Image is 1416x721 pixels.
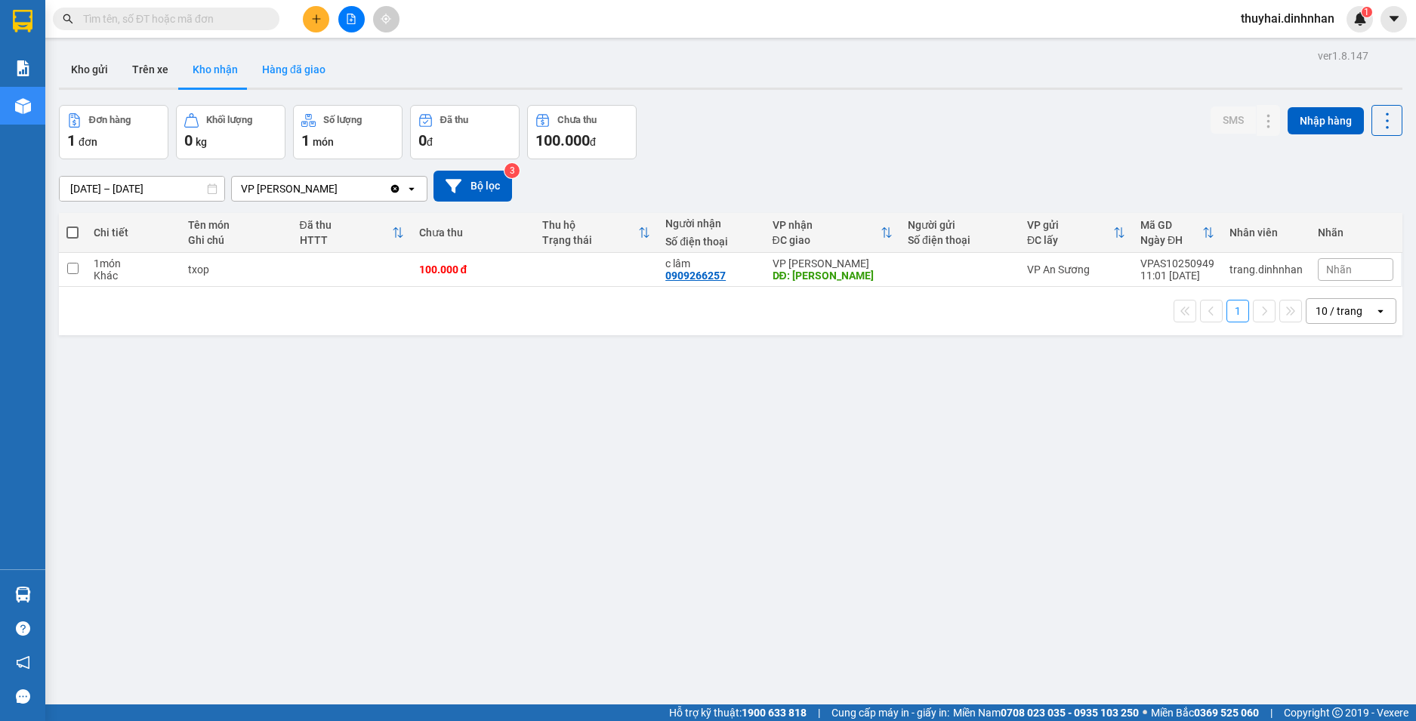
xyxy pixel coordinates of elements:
[1027,234,1113,246] div: ĐC lấy
[504,163,520,178] sup: 3
[1326,263,1352,276] span: Nhãn
[665,236,757,248] div: Số điện thoại
[1229,263,1303,276] div: trang.dinhnhan
[241,181,338,196] div: VP [PERSON_NAME]
[1027,263,1125,276] div: VP An Sương
[120,51,180,88] button: Trên xe
[188,263,284,276] div: txop
[908,219,1012,231] div: Người gửi
[1001,707,1139,719] strong: 0708 023 035 - 0935 103 250
[15,587,31,602] img: warehouse-icon
[293,105,403,159] button: Số lượng1món
[300,234,392,246] div: HTTT
[300,219,392,231] div: Đã thu
[59,105,168,159] button: Đơn hàng1đơn
[1316,303,1362,319] div: 10 / trang
[180,51,250,88] button: Kho nhận
[773,270,893,282] div: DĐ: hà lam
[250,51,338,88] button: Hàng đã giao
[13,10,32,32] img: logo-vxr
[381,14,391,24] span: aim
[188,219,284,231] div: Tên món
[311,14,322,24] span: plus
[67,131,76,149] span: 1
[16,621,30,636] span: question-circle
[346,14,356,24] span: file-add
[83,11,261,27] input: Tìm tên, số ĐT hoặc mã đơn
[15,60,31,76] img: solution-icon
[196,136,207,148] span: kg
[1140,234,1202,246] div: Ngày ĐH
[406,183,418,195] svg: open
[665,217,757,230] div: Người nhận
[63,14,73,24] span: search
[389,183,401,195] svg: Clear value
[1381,6,1407,32] button: caret-down
[908,234,1012,246] div: Số điện thoại
[60,177,224,201] input: Select a date range.
[527,105,637,159] button: Chưa thu100.000đ
[59,51,120,88] button: Kho gửi
[89,115,131,125] div: Đơn hàng
[590,136,596,148] span: đ
[1288,107,1364,134] button: Nhập hàng
[323,115,362,125] div: Số lượng
[410,105,520,159] button: Đã thu0đ
[188,234,284,246] div: Ghi chú
[176,105,285,159] button: Khối lượng0kg
[831,704,949,721] span: Cung cấp máy in - giấy in:
[1020,213,1133,253] th: Toggle SortBy
[1027,219,1113,231] div: VP gửi
[1140,219,1202,231] div: Mã GD
[1374,305,1387,317] svg: open
[15,98,31,114] img: warehouse-icon
[94,257,173,270] div: 1 món
[773,234,881,246] div: ĐC giao
[440,115,468,125] div: Đã thu
[418,131,427,149] span: 0
[1140,270,1214,282] div: 11:01 [DATE]
[292,213,412,253] th: Toggle SortBy
[1332,707,1343,718] span: copyright
[301,131,310,149] span: 1
[1229,9,1347,28] span: thuyhai.dinhnhan
[1140,257,1214,270] div: VPAS10250949
[1143,710,1147,716] span: ⚪️
[206,115,252,125] div: Khối lượng
[1226,300,1249,322] button: 1
[1318,226,1393,239] div: Nhãn
[773,219,881,231] div: VP nhận
[669,704,807,721] span: Hỗ trợ kỹ thuật:
[1364,7,1369,17] span: 1
[953,704,1139,721] span: Miền Nam
[542,234,638,246] div: Trạng thái
[773,257,893,270] div: VP [PERSON_NAME]
[303,6,329,32] button: plus
[557,115,597,125] div: Chưa thu
[94,226,173,239] div: Chi tiết
[1133,213,1222,253] th: Toggle SortBy
[1362,7,1372,17] sup: 1
[1318,48,1368,64] div: ver 1.8.147
[184,131,193,149] span: 0
[1270,704,1273,721] span: |
[1387,12,1401,26] span: caret-down
[1229,226,1303,239] div: Nhân viên
[427,136,433,148] span: đ
[433,171,512,202] button: Bộ lọc
[535,131,590,149] span: 100.000
[742,707,807,719] strong: 1900 633 818
[16,689,30,704] span: message
[1353,12,1367,26] img: icon-new-feature
[1211,106,1256,134] button: SMS
[373,6,400,32] button: aim
[419,263,527,276] div: 100.000 đ
[542,219,638,231] div: Thu hộ
[313,136,334,148] span: món
[338,6,365,32] button: file-add
[419,226,527,239] div: Chưa thu
[79,136,97,148] span: đơn
[665,270,726,282] div: 0909266257
[535,213,658,253] th: Toggle SortBy
[94,270,173,282] div: Khác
